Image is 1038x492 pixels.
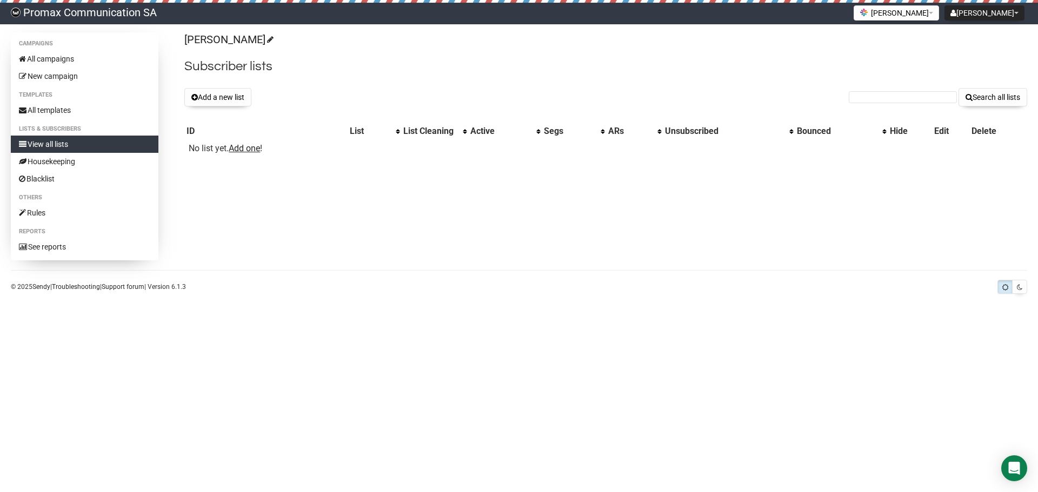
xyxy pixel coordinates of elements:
th: Hide: No sort applied, sorting is disabled [888,124,931,139]
a: Rules [11,204,158,221]
a: Blacklist [11,170,158,187]
div: ID [187,126,345,137]
button: [PERSON_NAME] [854,5,939,21]
div: Delete [972,126,1025,137]
th: List: No sort applied, activate to apply an ascending sort [348,124,401,139]
div: Edit [934,126,967,137]
div: List [350,126,390,137]
div: Open Intercom Messenger [1001,455,1027,481]
li: Lists & subscribers [11,123,158,136]
button: Add a new list [184,88,251,106]
a: Housekeeping [11,153,158,170]
a: New campaign [11,68,158,85]
a: Sendy [32,283,50,291]
div: Segs [544,126,595,137]
p: © 2025 | | | Version 6.1.3 [11,281,186,293]
a: All campaigns [11,50,158,68]
div: Bounced [797,126,877,137]
th: Active: No sort applied, activate to apply an ascending sort [468,124,542,139]
th: Edit: No sort applied, sorting is disabled [932,124,969,139]
th: Segs: No sort applied, activate to apply an ascending sort [542,124,606,139]
td: No list yet. ! [184,139,347,158]
th: List Cleaning: No sort applied, activate to apply an ascending sort [401,124,468,139]
h2: Subscriber lists [184,57,1027,76]
div: Active [470,126,531,137]
a: [PERSON_NAME] [184,33,272,46]
a: See reports [11,238,158,255]
div: ARs [608,126,652,137]
a: View all lists [11,136,158,153]
th: ID: No sort applied, sorting is disabled [184,124,347,139]
button: Search all lists [959,88,1027,106]
img: 88c7fc33e09b74c4e8267656e4bfd945 [11,8,21,17]
li: Others [11,191,158,204]
img: favicons [860,8,868,17]
th: ARs: No sort applied, activate to apply an ascending sort [606,124,663,139]
li: Templates [11,89,158,102]
div: Unsubscribed [665,126,784,137]
div: Hide [890,126,929,137]
a: Support forum [102,283,144,291]
div: List Cleaning [403,126,457,137]
button: [PERSON_NAME] [944,5,1024,21]
th: Bounced: No sort applied, activate to apply an ascending sort [795,124,888,139]
a: Add one [229,143,260,153]
a: All templates [11,102,158,119]
li: Campaigns [11,37,158,50]
th: Unsubscribed: No sort applied, activate to apply an ascending sort [663,124,795,139]
li: Reports [11,225,158,238]
th: Delete: No sort applied, sorting is disabled [969,124,1027,139]
a: Troubleshooting [52,283,100,291]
